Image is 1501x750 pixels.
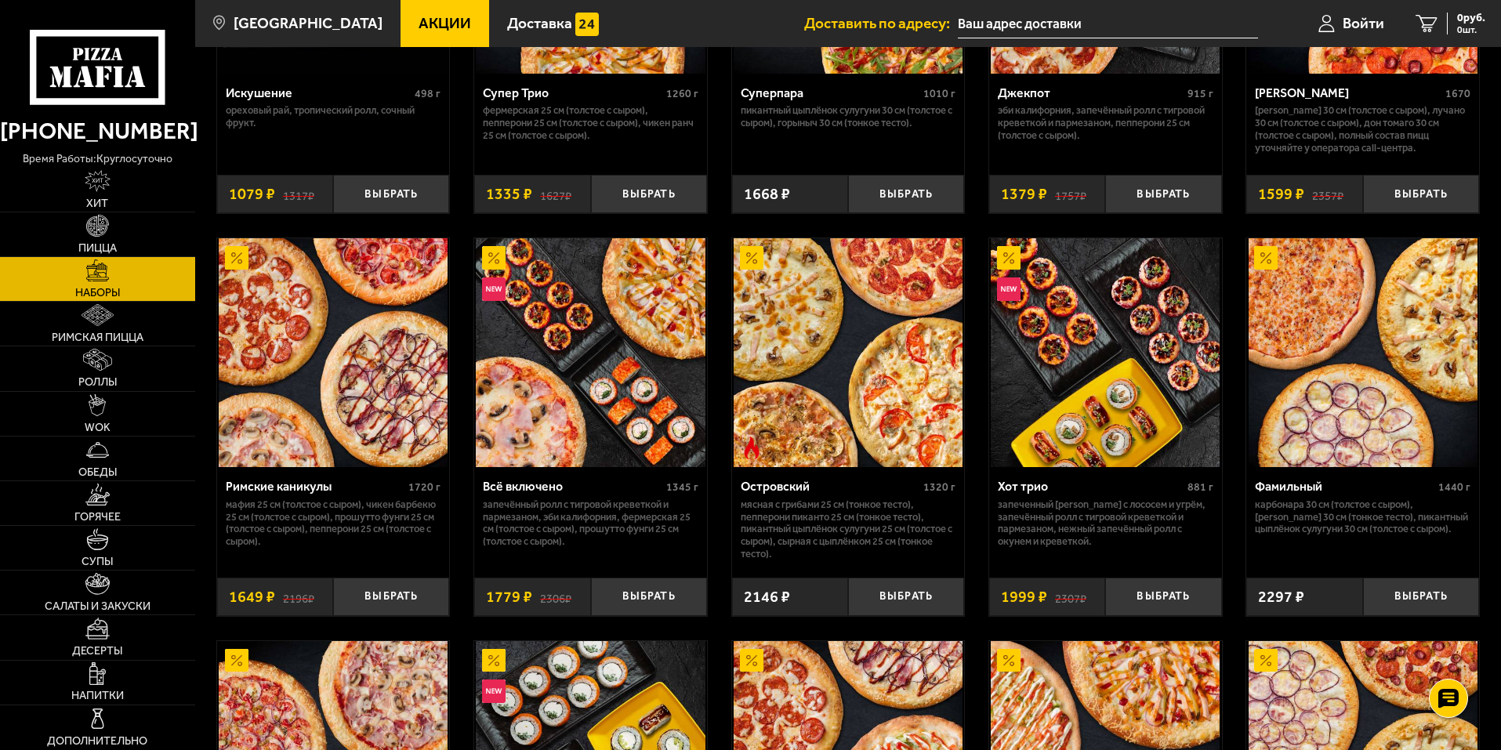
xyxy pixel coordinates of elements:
button: Выбрать [848,578,964,616]
p: Запечённый ролл с тигровой креветкой и пармезаном, Эби Калифорния, Фермерская 25 см (толстое с сы... [483,498,698,549]
span: Хит [86,198,108,209]
img: Акционный [482,246,506,270]
span: 1599 ₽ [1258,187,1304,202]
span: 1320 г [923,480,955,494]
span: Войти [1343,16,1384,31]
span: 2146 ₽ [744,589,790,605]
span: 1649 ₽ [229,589,275,605]
s: 1627 ₽ [540,187,571,202]
span: Акции [419,16,471,31]
span: 1779 ₽ [486,589,532,605]
p: Фермерская 25 см (толстое с сыром), Пепперони 25 см (толстое с сыром), Чикен Ранч 25 см (толстое ... [483,104,698,142]
s: 2196 ₽ [283,589,314,605]
input: Ваш адрес доставки [958,9,1258,38]
p: Пикантный цыплёнок сулугуни 30 см (толстое с сыром), Горыныч 30 см (тонкое тесто). [741,104,956,129]
p: Карбонара 30 см (толстое с сыром), [PERSON_NAME] 30 см (тонкое тесто), Пикантный цыплёнок сулугун... [1255,498,1470,536]
img: 15daf4d41897b9f0e9f617042186c801.svg [575,13,599,36]
s: 2306 ₽ [540,589,571,605]
span: 1079 ₽ [229,187,275,202]
p: Мясная с грибами 25 см (тонкое тесто), Пепперони Пиканто 25 см (тонкое тесто), Пикантный цыплёнок... [741,498,956,561]
button: Выбрать [333,175,449,213]
s: 2357 ₽ [1312,187,1343,202]
div: [PERSON_NAME] [1255,85,1441,100]
button: Выбрать [848,175,964,213]
div: Фамильный [1255,479,1434,494]
img: Новинка [482,277,506,301]
div: Островский [741,479,920,494]
span: 498 г [415,87,441,100]
img: Островский [734,238,963,467]
p: Запеченный [PERSON_NAME] с лососем и угрём, Запечённый ролл с тигровой креветкой и пармезаном, Не... [998,498,1213,549]
img: Акционный [997,246,1021,270]
p: Эби Калифорния, Запечённый ролл с тигровой креветкой и пармезаном, Пепперони 25 см (толстое с сыр... [998,104,1213,142]
img: Хот трио [991,238,1220,467]
button: Выбрать [333,578,449,616]
div: Всё включено [483,479,662,494]
span: 1440 г [1438,480,1470,494]
span: 1345 г [666,480,698,494]
div: Искушение [226,85,412,100]
img: Акционный [1254,246,1278,270]
img: Всё включено [476,238,705,467]
span: Десерты [72,646,122,657]
img: Акционный [740,246,763,270]
span: WOK [85,422,111,433]
img: Акционный [1254,649,1278,672]
span: Супы [82,556,113,567]
div: Супер Трио [483,85,662,100]
span: Римская пицца [52,332,143,343]
span: Доставка [507,16,572,31]
span: Обеды [78,467,117,478]
span: 1335 ₽ [486,187,532,202]
button: Выбрать [591,578,707,616]
span: Дополнительно [47,736,147,747]
img: Акционный [997,649,1021,672]
span: 915 г [1187,87,1213,100]
span: 0 руб. [1457,13,1485,24]
img: Острое блюдо [740,437,763,460]
img: Акционный [225,649,248,672]
span: Доставить по адресу: [804,16,958,31]
span: 1379 ₽ [1001,187,1047,202]
span: 1670 [1445,87,1470,100]
p: Ореховый рай, Тропический ролл, Сочный фрукт. [226,104,441,129]
span: 1010 г [923,87,955,100]
img: Новинка [482,679,506,703]
span: 1999 ₽ [1001,589,1047,605]
span: [GEOGRAPHIC_DATA] [234,16,383,31]
a: АкционныйРимские каникулы [217,238,450,467]
s: 2307 ₽ [1055,589,1086,605]
p: Мафия 25 см (толстое с сыром), Чикен Барбекю 25 см (толстое с сыром), Прошутто Фунги 25 см (толст... [226,498,441,549]
button: Выбрать [1105,578,1221,616]
s: 1317 ₽ [283,187,314,202]
img: Новинка [997,277,1021,301]
div: Джекпот [998,85,1184,100]
img: Акционный [740,649,763,672]
button: Выбрать [591,175,707,213]
span: Напитки [71,690,124,701]
a: АкционныйНовинкаХот трио [989,238,1222,467]
button: Выбрать [1105,175,1221,213]
p: [PERSON_NAME] 30 см (толстое с сыром), Лучано 30 см (толстое с сыром), Дон Томаго 30 см (толстое ... [1255,104,1470,154]
span: 0 шт. [1457,25,1485,34]
img: Акционный [482,649,506,672]
span: 1260 г [666,87,698,100]
span: 1720 г [408,480,441,494]
a: АкционныйОстрое блюдоОстровский [732,238,965,467]
span: Наборы [75,288,120,299]
span: 2297 ₽ [1258,589,1304,605]
span: Роллы [78,377,117,388]
div: Римские каникулы [226,479,405,494]
a: АкционныйНовинкаВсё включено [474,238,707,467]
button: Выбрать [1363,578,1479,616]
img: Фамильный [1249,238,1477,467]
span: Пицца [78,243,117,254]
span: 1668 ₽ [744,187,790,202]
div: Хот трио [998,479,1184,494]
img: Римские каникулы [219,238,448,467]
span: Горячее [74,512,121,523]
div: Суперпара [741,85,920,100]
span: 881 г [1187,480,1213,494]
a: АкционныйФамильный [1246,238,1479,467]
span: Салаты и закуски [45,601,150,612]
